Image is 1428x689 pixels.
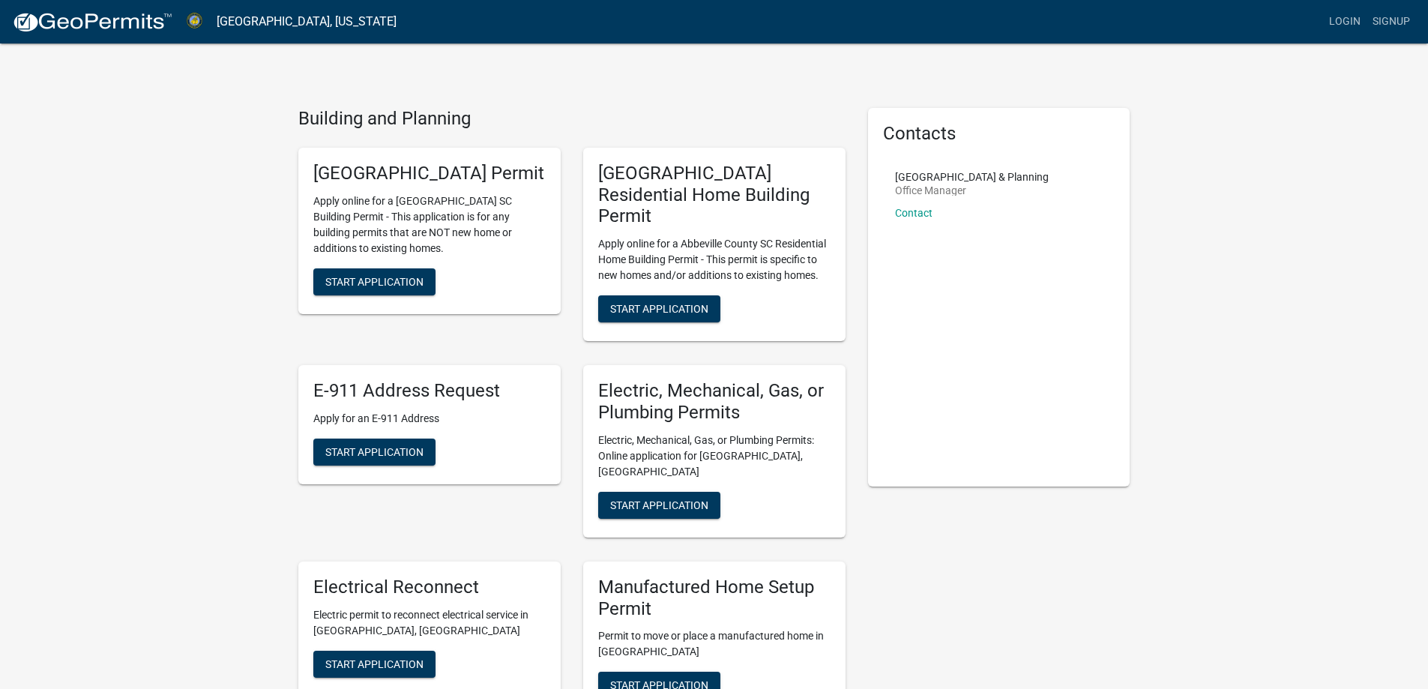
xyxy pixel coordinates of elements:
h5: Electric, Mechanical, Gas, or Plumbing Permits [598,380,831,424]
p: Apply online for a [GEOGRAPHIC_DATA] SC Building Permit - This application is for any building pe... [313,193,546,256]
a: [GEOGRAPHIC_DATA], [US_STATE] [217,9,397,34]
span: Start Application [325,445,424,457]
button: Start Application [313,651,436,678]
h5: Manufactured Home Setup Permit [598,577,831,620]
button: Start Application [598,492,720,519]
p: Apply online for a Abbeville County SC Residential Home Building Permit - This permit is specific... [598,236,831,283]
button: Start Application [313,268,436,295]
img: Abbeville County, South Carolina [184,11,205,31]
h5: Contacts [883,123,1115,145]
a: Signup [1367,7,1416,36]
button: Start Application [313,439,436,466]
p: Permit to move or place a manufactured home in [GEOGRAPHIC_DATA] [598,628,831,660]
p: Apply for an E-911 Address [313,411,546,427]
p: [GEOGRAPHIC_DATA] & Planning [895,172,1049,182]
h5: [GEOGRAPHIC_DATA] Permit [313,163,546,184]
p: Electric permit to reconnect electrical service in [GEOGRAPHIC_DATA], [GEOGRAPHIC_DATA] [313,607,546,639]
span: Start Application [610,499,708,511]
span: Start Application [325,275,424,287]
h5: E-911 Address Request [313,380,546,402]
p: Electric, Mechanical, Gas, or Plumbing Permits: Online application for [GEOGRAPHIC_DATA], [GEOGRA... [598,433,831,480]
a: Login [1323,7,1367,36]
a: Contact [895,207,933,219]
span: Start Application [325,658,424,670]
h5: [GEOGRAPHIC_DATA] Residential Home Building Permit [598,163,831,227]
p: Office Manager [895,185,1049,196]
button: Start Application [598,295,720,322]
h5: Electrical Reconnect [313,577,546,598]
span: Start Application [610,303,708,315]
h4: Building and Planning [298,108,846,130]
